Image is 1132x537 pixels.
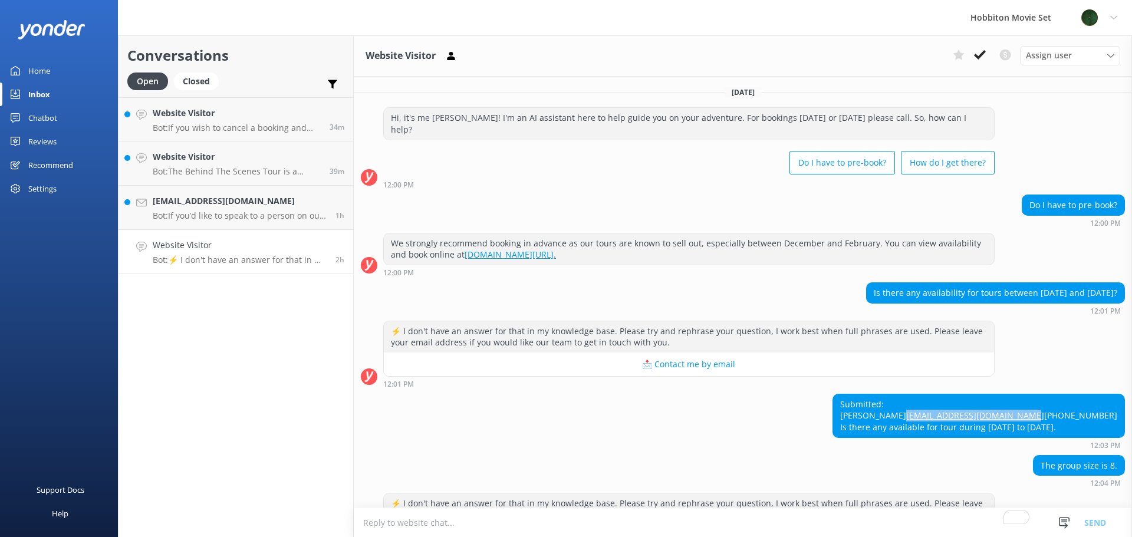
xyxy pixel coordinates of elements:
[153,210,327,221] p: Bot: If you’d like to speak to a person on our team, please call [PHONE_NUMBER] or email [EMAIL_A...
[28,130,57,153] div: Reviews
[1022,195,1124,215] div: Do I have to pre-book?
[37,478,84,502] div: Support Docs
[384,233,994,265] div: We strongly recommend booking in advance as our tours are known to sell out, especially between D...
[1081,9,1098,27] img: 34-1625720359.png
[383,182,414,189] strong: 12:00 PM
[28,59,50,83] div: Home
[153,123,321,133] p: Bot: If you wish to cancel a booking and proceed with a refund, please contact our reservations t...
[1026,49,1072,62] span: Assign user
[119,186,353,230] a: [EMAIL_ADDRESS][DOMAIN_NAME]Bot:If you’d like to speak to a person on our team, please call [PHON...
[330,166,344,176] span: Sep 20 2025 01:43pm (UTC +12:00) Pacific/Auckland
[52,502,68,525] div: Help
[366,48,436,64] h3: Website Visitor
[1033,479,1125,487] div: Sep 20 2025 12:04pm (UTC +12:00) Pacific/Auckland
[789,151,895,174] button: Do I have to pre-book?
[725,87,762,97] span: [DATE]
[354,508,1132,537] textarea: To enrich screen reader interactions, please activate Accessibility in Grammarly extension settings
[330,122,344,132] span: Sep 20 2025 01:48pm (UTC +12:00) Pacific/Auckland
[1090,480,1121,487] strong: 12:04 PM
[119,141,353,186] a: Website VisitorBot:The Behind The Scenes Tour is a premium adventure at the Hobbiton Movie Set. I...
[28,106,57,130] div: Chatbot
[384,108,994,139] div: Hi, it's me [PERSON_NAME]! I'm an AI assistant here to help guide you on your adventure. For book...
[383,381,414,388] strong: 12:01 PM
[174,73,219,90] div: Closed
[1034,456,1124,476] div: The group size is 8.
[867,283,1124,303] div: Is there any availability for tours between [DATE] and [DATE]?
[119,97,353,141] a: Website VisitorBot:If you wish to cancel a booking and proceed with a refund, please contact our ...
[127,44,344,67] h2: Conversations
[28,177,57,200] div: Settings
[127,73,168,90] div: Open
[1020,46,1120,65] div: Assign User
[1022,219,1125,227] div: Sep 20 2025 12:00pm (UTC +12:00) Pacific/Auckland
[153,255,327,265] p: Bot: ⚡ I don't have an answer for that in my knowledge base. Please try and rephrase your questio...
[1090,308,1121,315] strong: 12:01 PM
[28,83,50,106] div: Inbox
[153,150,321,163] h4: Website Visitor
[901,151,995,174] button: How do I get there?
[384,352,994,376] button: 📩 Contact me by email
[383,269,414,276] strong: 12:00 PM
[906,410,1044,421] a: [EMAIL_ADDRESS][DOMAIN_NAME]
[28,153,73,177] div: Recommend
[465,249,556,260] a: [DOMAIN_NAME][URL].
[384,321,994,352] div: ⚡ I don't have an answer for that in my knowledge base. Please try and rephrase your question, I ...
[153,239,327,252] h4: Website Visitor
[174,74,225,87] a: Closed
[153,195,327,207] h4: [EMAIL_ADDRESS][DOMAIN_NAME]
[119,230,353,274] a: Website VisitorBot:⚡ I don't have an answer for that in my knowledge base. Please try and rephras...
[1090,442,1121,449] strong: 12:03 PM
[383,268,995,276] div: Sep 20 2025 12:00pm (UTC +12:00) Pacific/Auckland
[833,394,1124,437] div: Submitted: [PERSON_NAME] [PHONE_NUMBER] Is there any available for tour during [DATE] to [DATE].
[1090,220,1121,227] strong: 12:00 PM
[335,255,344,265] span: Sep 20 2025 12:04pm (UTC +12:00) Pacific/Auckland
[127,74,174,87] a: Open
[18,20,85,39] img: yonder-white-logo.png
[383,180,995,189] div: Sep 20 2025 12:00pm (UTC +12:00) Pacific/Auckland
[153,107,321,120] h4: Website Visitor
[153,166,321,177] p: Bot: The Behind The Scenes Tour is a premium adventure at the Hobbiton Movie Set. It includes a g...
[866,307,1125,315] div: Sep 20 2025 12:01pm (UTC +12:00) Pacific/Auckland
[383,380,995,388] div: Sep 20 2025 12:01pm (UTC +12:00) Pacific/Auckland
[384,493,994,525] div: ⚡ I don't have an answer for that in my knowledge base. Please try and rephrase your question, I ...
[832,441,1125,449] div: Sep 20 2025 12:03pm (UTC +12:00) Pacific/Auckland
[335,210,344,220] span: Sep 20 2025 01:19pm (UTC +12:00) Pacific/Auckland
